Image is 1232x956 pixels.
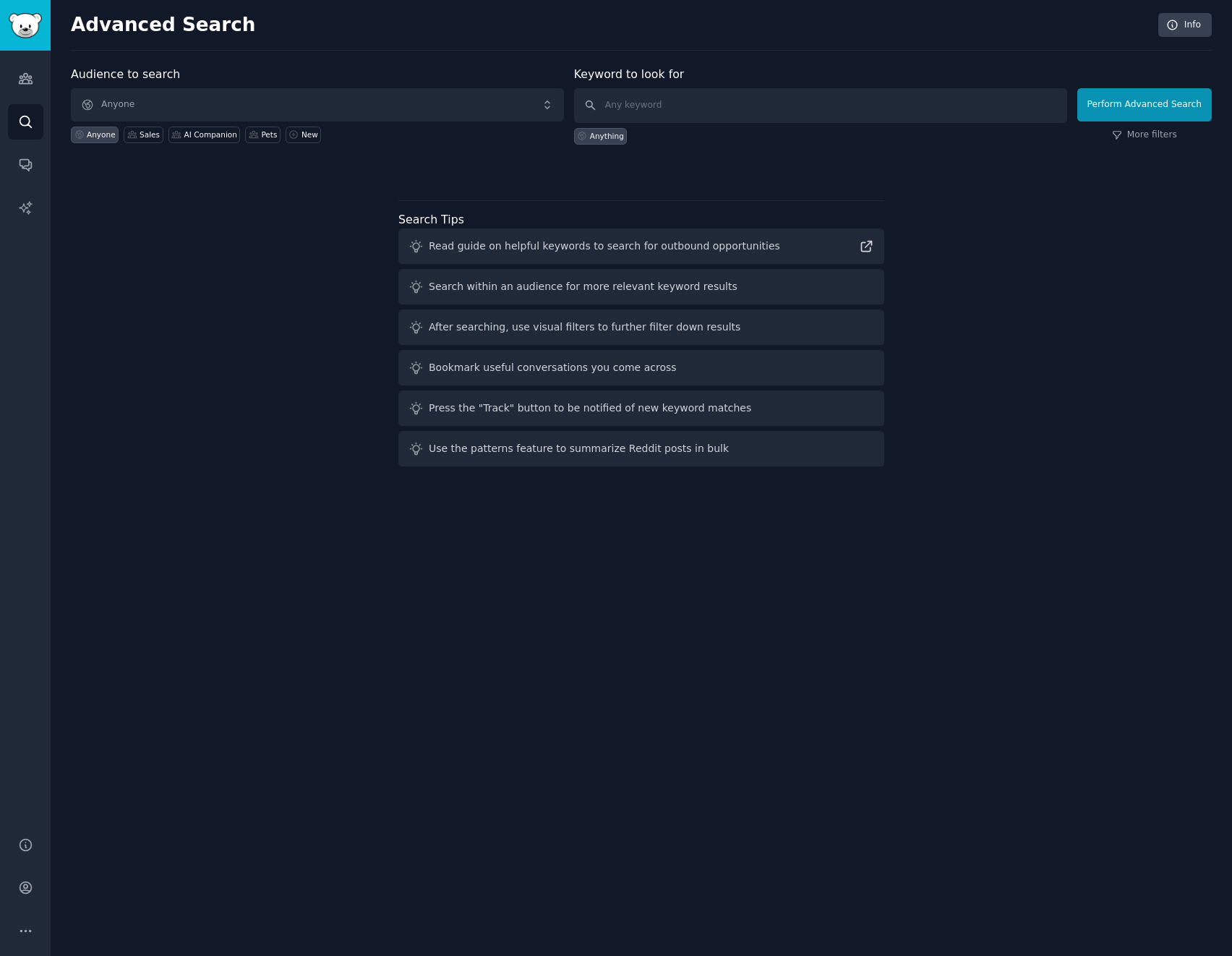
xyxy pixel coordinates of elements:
[429,239,780,254] div: Read guide on helpful keywords to search for outbound opportunities
[574,88,1067,123] input: Any keyword
[71,88,564,121] button: Anyone
[286,127,321,143] a: New
[184,129,237,140] div: AI Companion
[429,401,751,416] div: Press the "Track" button to be notified of new keyword matches
[574,67,685,81] label: Keyword to look for
[429,360,677,375] div: Bookmark useful conversations you come across
[9,13,42,38] img: GummySearch logo
[429,279,737,294] div: Search within an audience for more relevant keyword results
[301,129,318,140] div: New
[398,213,464,226] label: Search Tips
[140,129,160,140] div: Sales
[429,320,740,335] div: After searching, use visual filters to further filter down results
[87,129,116,140] div: Anyone
[1077,88,1212,121] button: Perform Advanced Search
[1112,129,1177,142] a: More filters
[71,14,1150,37] h2: Advanced Search
[261,129,277,140] div: Pets
[590,131,624,141] div: Anything
[1158,13,1212,38] a: Info
[71,67,180,81] label: Audience to search
[429,441,729,456] div: Use the patterns feature to summarize Reddit posts in bulk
